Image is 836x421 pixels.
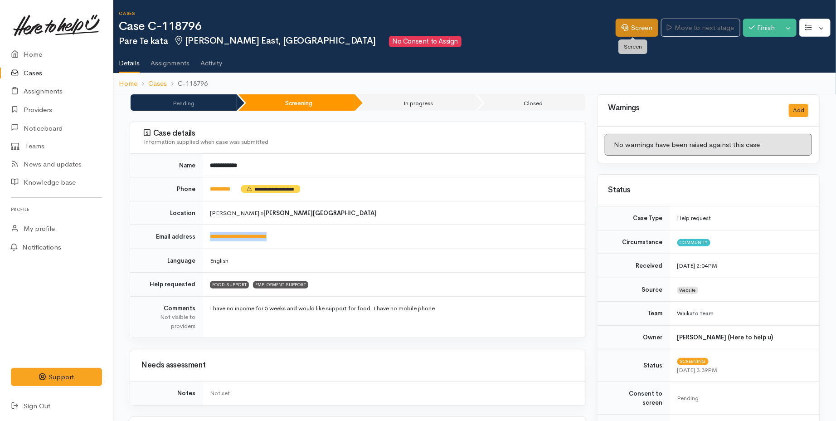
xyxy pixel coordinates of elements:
[677,394,808,403] div: Pending
[677,262,718,269] time: [DATE] 2:04PM
[598,278,670,302] td: Source
[608,104,778,113] h3: Warnings
[130,177,203,201] td: Phone
[670,206,819,230] td: Help request
[11,203,102,215] h6: Profile
[141,313,195,330] div: Not visible to providers
[11,368,102,387] button: Support
[677,333,773,341] b: [PERSON_NAME] (Here to help u)
[743,19,781,37] button: Finish
[238,94,355,111] li: Screening
[618,39,647,54] div: Screen
[608,186,808,195] h3: Status
[148,78,167,89] a: Cases
[130,225,203,249] td: Email address
[598,382,670,415] td: Consent to screen
[130,154,203,177] td: Name
[144,137,575,147] div: Information supplied when case was submitted
[119,11,616,16] h6: Cases
[389,36,462,47] span: No Consent to Assign
[210,209,377,217] span: [PERSON_NAME] »
[200,47,222,73] a: Activity
[598,302,670,326] td: Team
[357,94,475,111] li: In progress
[677,358,709,365] span: Screening
[605,134,812,156] div: No warnings have been raised against this case
[677,309,714,317] span: Waikato team
[598,325,670,349] td: Owner
[598,349,670,382] td: Status
[130,296,203,338] td: Comments
[130,273,203,297] td: Help requested
[598,206,670,230] td: Case Type
[210,281,249,289] span: FOOD SUPPORT
[167,78,208,89] li: C-118796
[203,249,586,273] td: English
[119,47,140,73] a: Details
[677,239,710,246] span: Community
[210,389,575,398] div: Not set
[598,254,670,278] td: Received
[661,19,740,37] a: Move to next stage
[113,73,836,94] nav: breadcrumb
[677,366,808,375] div: [DATE] 3:39PM
[130,201,203,225] td: Location
[119,20,616,33] h1: Case C-118796
[119,78,137,89] a: Home
[173,35,376,46] span: [PERSON_NAME] East, [GEOGRAPHIC_DATA]
[598,230,670,254] td: Circumstance
[130,249,203,273] td: Language
[677,287,698,294] span: Website
[130,382,203,405] td: Notes
[477,94,585,111] li: Closed
[119,36,616,47] h2: Pare Te kata
[144,129,575,138] h3: Case details
[253,281,308,289] span: EMPLOYMENT SUPPORT
[203,296,586,338] td: I have no income for 5 weeks and would like support for food. I have no mobile phone
[141,361,575,370] h3: Needs assessment
[131,94,237,111] li: Pending
[616,19,658,37] a: Screen
[263,209,377,217] b: [PERSON_NAME][GEOGRAPHIC_DATA]
[789,104,808,117] button: Add
[151,47,190,73] a: Assignments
